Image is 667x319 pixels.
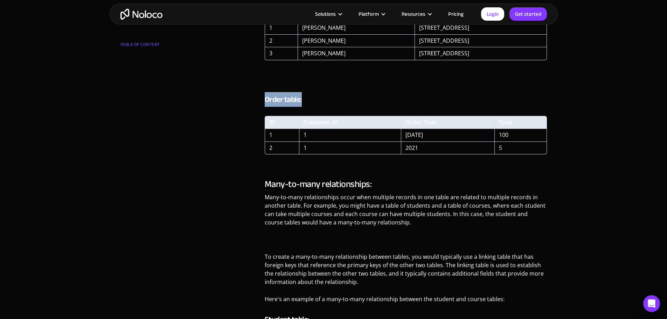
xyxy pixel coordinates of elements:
[298,35,415,47] td: [PERSON_NAME]
[265,252,547,291] p: To create a many-to-many relationship between tables, you would typically use a linking table tha...
[265,142,299,154] td: 2
[401,116,494,129] th: Order_Date
[299,116,401,129] th: Customer_ID
[350,9,393,19] div: Platform
[265,75,547,89] p: ‍
[401,129,494,141] td: [DATE]
[265,47,298,60] td: 3
[415,47,547,60] td: [STREET_ADDRESS]
[415,35,547,47] td: [STREET_ADDRESS]
[299,142,401,154] td: 1
[494,129,547,141] td: 100
[393,9,439,19] div: Resources
[359,9,379,19] div: Platform
[509,7,547,21] a: Get started
[643,295,660,312] div: Open Intercom Messenger
[120,9,162,20] a: home
[265,94,547,105] h4: Order table:
[120,39,205,53] div: TABLE OF CONTENT
[481,7,504,21] a: Login
[402,9,425,19] div: Resources
[415,22,547,34] td: [STREET_ADDRESS]
[265,116,299,129] th: ID
[494,116,547,129] th: Total
[265,35,298,47] td: 2
[401,142,494,154] td: 2021
[265,295,547,308] p: Here's an example of a many-to-many relationship between the student and course tables:
[306,9,350,19] div: Solutions
[265,179,547,189] h3: Many-to-many relationships:
[299,129,401,141] td: 1
[315,9,336,19] div: Solutions
[265,235,547,249] p: ‍
[298,47,415,60] td: [PERSON_NAME]
[265,22,298,34] td: 1
[439,9,472,19] a: Pricing
[265,129,299,141] td: 1
[265,193,547,232] p: Many-to-many relationships occur when multiple records in one table are related to multiple recor...
[494,142,547,154] td: 5
[298,22,415,34] td: [PERSON_NAME]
